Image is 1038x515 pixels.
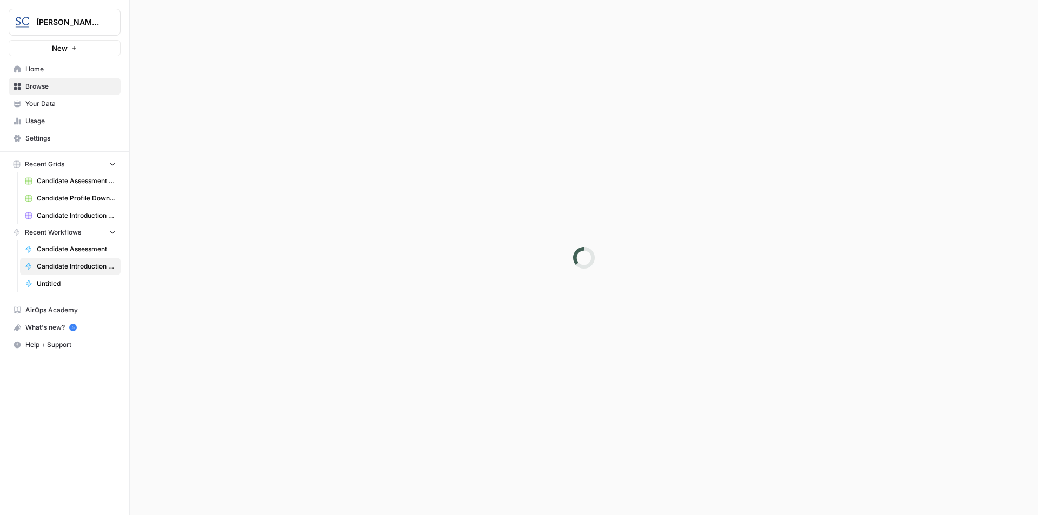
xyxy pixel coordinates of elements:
[9,61,121,78] a: Home
[25,82,116,91] span: Browse
[9,130,121,147] a: Settings
[25,228,81,237] span: Recent Workflows
[25,133,116,143] span: Settings
[37,279,116,289] span: Untitled
[20,258,121,275] a: Candidate Introduction and Profile
[9,9,121,36] button: Workspace: Stanton Chase Nashville
[9,319,121,336] button: What's new? 5
[36,17,102,28] span: [PERSON_NAME] [GEOGRAPHIC_DATA]
[9,319,120,336] div: What's new?
[9,156,121,172] button: Recent Grids
[37,262,116,271] span: Candidate Introduction and Profile
[37,244,116,254] span: Candidate Assessment
[20,275,121,292] a: Untitled
[9,336,121,353] button: Help + Support
[9,78,121,95] a: Browse
[20,207,121,224] a: Candidate Introduction Download Sheet
[12,12,32,32] img: Stanton Chase Nashville Logo
[25,159,64,169] span: Recent Grids
[9,95,121,112] a: Your Data
[37,176,116,186] span: Candidate Assessment Download Sheet
[25,116,116,126] span: Usage
[9,224,121,240] button: Recent Workflows
[20,240,121,258] a: Candidate Assessment
[20,172,121,190] a: Candidate Assessment Download Sheet
[25,340,116,350] span: Help + Support
[25,99,116,109] span: Your Data
[25,64,116,74] span: Home
[9,40,121,56] button: New
[69,324,77,331] a: 5
[25,305,116,315] span: AirOps Academy
[9,112,121,130] a: Usage
[9,302,121,319] a: AirOps Academy
[37,211,116,220] span: Candidate Introduction Download Sheet
[37,193,116,203] span: Candidate Profile Download Sheet
[20,190,121,207] a: Candidate Profile Download Sheet
[52,43,68,53] span: New
[71,325,74,330] text: 5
